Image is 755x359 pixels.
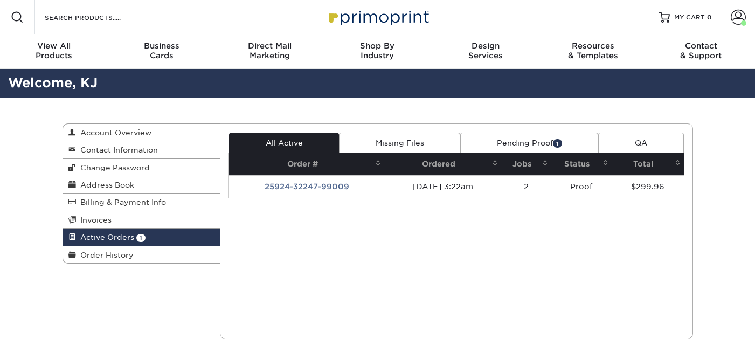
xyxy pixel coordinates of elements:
span: Contact [647,41,755,51]
a: BusinessCards [108,34,216,69]
th: Total [612,153,684,175]
span: 0 [707,13,712,21]
span: Invoices [76,216,112,224]
div: Cards [108,41,216,60]
th: Jobs [501,153,551,175]
td: 2 [501,175,551,198]
span: Change Password [76,163,150,172]
a: Contact Information [63,141,220,158]
img: Primoprint [324,5,432,29]
a: All Active [229,133,339,153]
span: MY CART [674,13,705,22]
th: Status [551,153,612,175]
span: Account Overview [76,128,151,137]
div: Industry [323,41,431,60]
span: Business [108,41,216,51]
a: Order History [63,246,220,263]
div: Marketing [216,41,323,60]
a: Account Overview [63,124,220,141]
a: DesignServices [432,34,539,69]
a: QA [598,133,683,153]
span: Direct Mail [216,41,323,51]
span: Resources [539,41,647,51]
a: Pending Proof1 [460,133,598,153]
th: Ordered [384,153,501,175]
td: [DATE] 3:22am [384,175,501,198]
div: & Templates [539,41,647,60]
span: Design [432,41,539,51]
input: SEARCH PRODUCTS..... [44,11,149,24]
div: & Support [647,41,755,60]
span: Address Book [76,181,134,189]
span: Contact Information [76,146,158,154]
a: Resources& Templates [539,34,647,69]
a: Contact& Support [647,34,755,69]
td: Proof [551,175,612,198]
a: Shop ByIndustry [323,34,431,69]
a: Active Orders 1 [63,229,220,246]
span: Shop By [323,41,431,51]
th: Order # [229,153,384,175]
span: Active Orders [76,233,134,241]
td: 25924-32247-99009 [229,175,384,198]
div: Services [432,41,539,60]
a: Address Book [63,176,220,194]
span: 1 [553,139,562,147]
a: Invoices [63,211,220,229]
a: Direct MailMarketing [216,34,323,69]
a: Missing Files [339,133,460,153]
a: Change Password [63,159,220,176]
span: Billing & Payment Info [76,198,166,206]
a: Billing & Payment Info [63,194,220,211]
td: $299.96 [612,175,684,198]
span: Order History [76,251,134,259]
span: 1 [136,234,146,242]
